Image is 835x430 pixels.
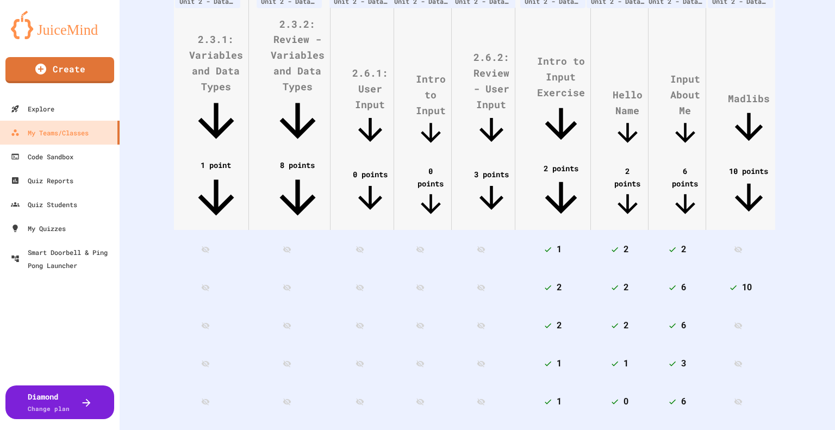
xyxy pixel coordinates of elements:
[11,11,109,39] img: logo-orange.svg
[11,102,54,115] div: Explore
[537,163,585,222] span: 2 points
[416,166,446,219] span: 0 points
[624,244,628,254] span: 2
[681,320,686,331] span: 6
[681,358,686,369] span: 3
[11,150,73,163] div: Code Sandbox
[624,282,628,292] span: 2
[271,17,325,148] span: 2.3.2: Review - Variables and Data Types
[681,244,686,254] span: 2
[557,244,562,254] span: 1
[557,396,562,407] span: 1
[728,166,770,219] span: 10 points
[11,198,77,211] div: Quiz Students
[670,72,700,148] span: Input About Me
[28,391,70,414] div: Diamond
[352,169,388,216] span: 0 points
[670,166,700,219] span: 6 points
[557,320,562,331] span: 2
[28,404,70,413] span: Change plan
[189,33,243,147] span: 2.3.1: Variables and Data Types
[681,396,686,407] span: 6
[624,358,628,369] span: 1
[11,246,115,272] div: Smart Doorbell & Ping Pong Launcher
[5,57,114,83] a: Create
[11,126,89,139] div: My Teams/Classes
[5,385,114,419] button: DiamondChange plan
[742,282,752,292] span: 10
[613,88,643,148] span: Hello Name
[473,51,509,147] span: 2.6.2: Review - User Input
[624,396,628,407] span: 0
[189,160,243,225] span: 1 point
[537,54,585,148] span: Intro to Input Exercise
[681,282,686,292] span: 6
[352,66,388,148] span: 2.6.1: User Input
[613,166,643,219] span: 2 points
[728,92,770,148] span: Madlibs
[271,160,325,225] span: 8 points
[11,174,73,187] div: Quiz Reports
[624,320,628,331] span: 2
[557,282,562,292] span: 2
[416,72,446,148] span: Intro to Input
[473,169,509,216] span: 3 points
[557,358,562,369] span: 1
[11,222,66,235] div: My Quizzes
